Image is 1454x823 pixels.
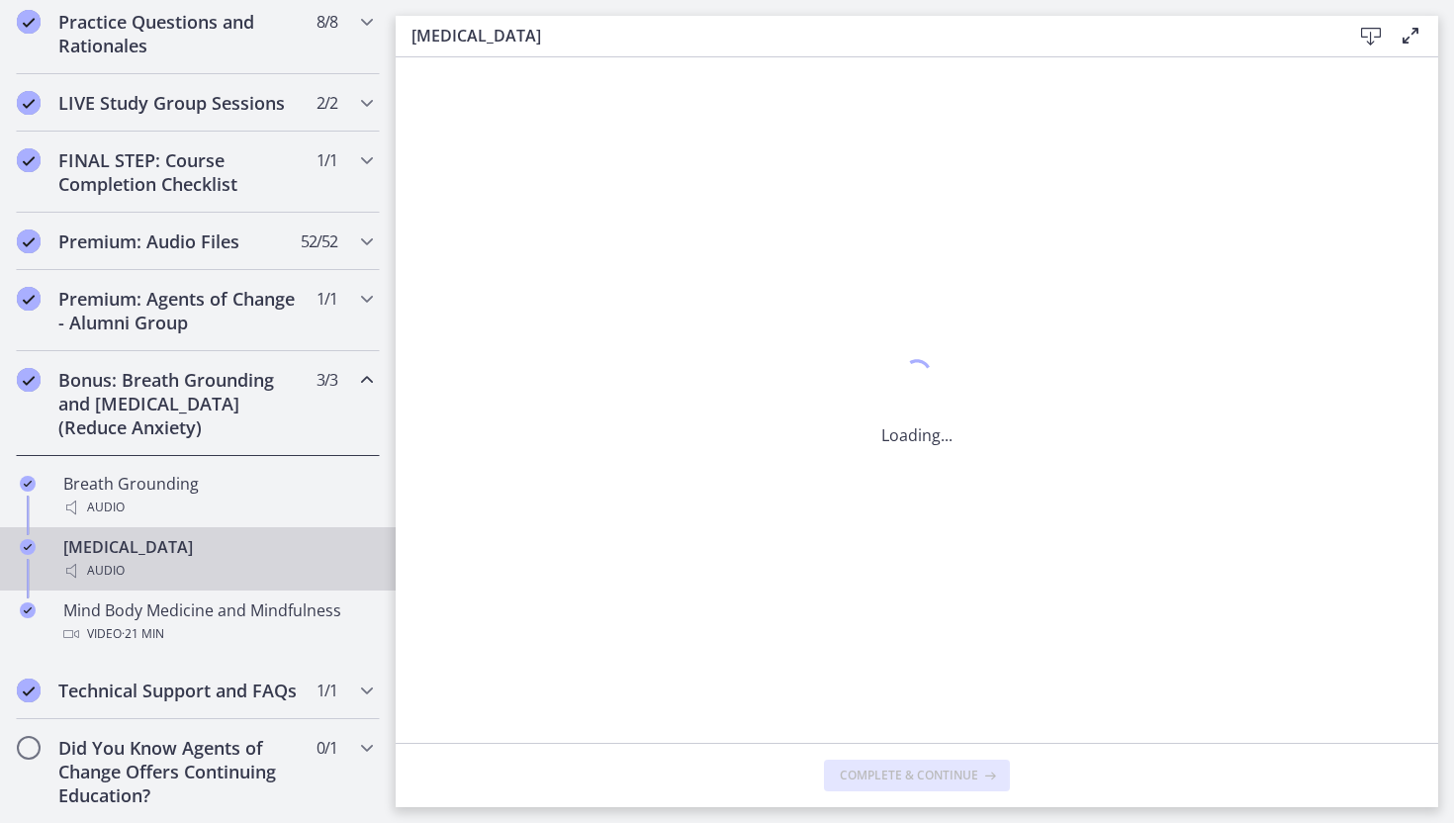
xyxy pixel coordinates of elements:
span: 52 / 52 [301,229,337,253]
h3: [MEDICAL_DATA] [411,24,1319,47]
span: Complete & continue [840,768,978,783]
p: Loading... [881,423,953,447]
h2: Premium: Audio Files [58,229,300,253]
div: Breath Grounding [63,472,372,519]
h2: Premium: Agents of Change - Alumni Group [58,287,300,334]
span: 2 / 2 [317,91,337,115]
h2: Bonus: Breath Grounding and [MEDICAL_DATA] (Reduce Anxiety) [58,368,300,439]
div: 1 [881,354,953,400]
h2: Technical Support and FAQs [58,679,300,702]
i: Completed [17,229,41,253]
i: Completed [17,91,41,115]
h2: FINAL STEP: Course Completion Checklist [58,148,300,196]
div: Audio [63,496,372,519]
span: 0 / 1 [317,736,337,760]
div: Audio [63,559,372,583]
span: 8 / 8 [317,10,337,34]
span: 1 / 1 [317,679,337,702]
i: Completed [20,602,36,618]
button: Complete & continue [824,760,1010,791]
i: Completed [17,287,41,311]
span: 3 / 3 [317,368,337,392]
i: Completed [20,539,36,555]
div: Video [63,622,372,646]
h2: LIVE Study Group Sessions [58,91,300,115]
div: [MEDICAL_DATA] [63,535,372,583]
span: 1 / 1 [317,148,337,172]
div: Mind Body Medicine and Mindfulness [63,598,372,646]
i: Completed [17,368,41,392]
h2: Practice Questions and Rationales [58,10,300,57]
i: Completed [17,679,41,702]
span: 1 / 1 [317,287,337,311]
h2: Did You Know Agents of Change Offers Continuing Education? [58,736,300,807]
i: Completed [17,148,41,172]
span: · 21 min [122,622,164,646]
i: Completed [17,10,41,34]
i: Completed [20,476,36,492]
